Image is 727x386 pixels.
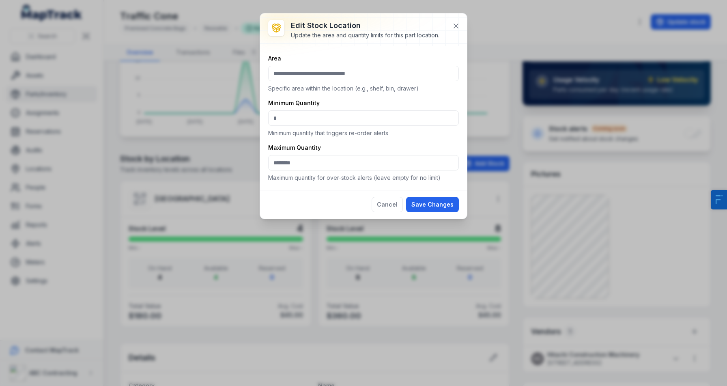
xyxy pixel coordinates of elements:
label: Minimum Quantity [268,99,320,107]
input: :r20:-form-item-label [268,110,459,126]
input: :r1v:-form-item-label [268,66,459,81]
button: Cancel [372,197,403,212]
p: Maximum quantity for over-stock alerts (leave empty for no limit) [268,174,459,182]
input: :r21:-form-item-label [268,155,459,170]
button: Save Changes [406,197,459,212]
p: Specific area within the location (e.g., shelf, bin, drawer) [268,84,459,93]
label: Maximum Quantity [268,144,321,152]
p: Minimum quantity that triggers re-order alerts [268,129,459,137]
div: Update the area and quantity limits for this part location. [291,31,439,39]
label: Area [268,54,281,63]
h3: Edit stock location [291,20,439,31]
